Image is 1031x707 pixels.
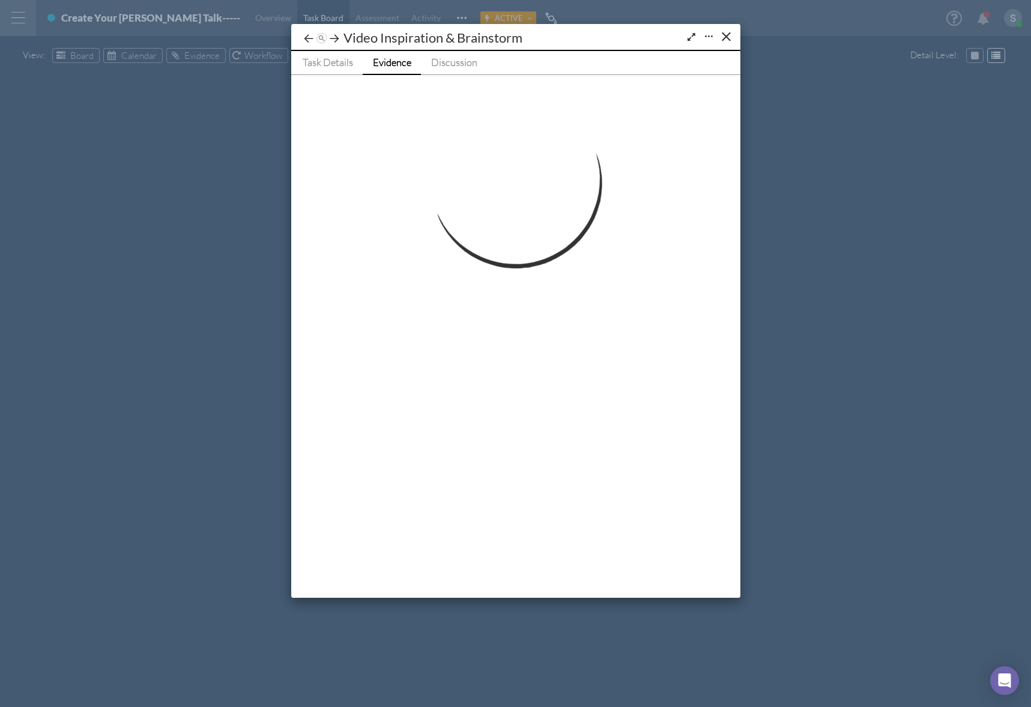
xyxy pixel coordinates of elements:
[664,30,701,44] button: Expand/Shrink
[431,56,477,68] span: Discussion
[363,51,421,75] a: Evidence
[340,28,525,47] div: Video Inspiration & Brainstorm
[373,56,411,68] span: Evidence
[316,33,328,45] img: jump-nav
[410,75,622,287] img: Loading...
[291,51,363,74] a: Task Details
[303,56,353,68] span: Task Details
[717,27,736,46] button: Close
[990,666,1019,695] div: Open Intercom Messenger
[421,51,487,74] a: Discussion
